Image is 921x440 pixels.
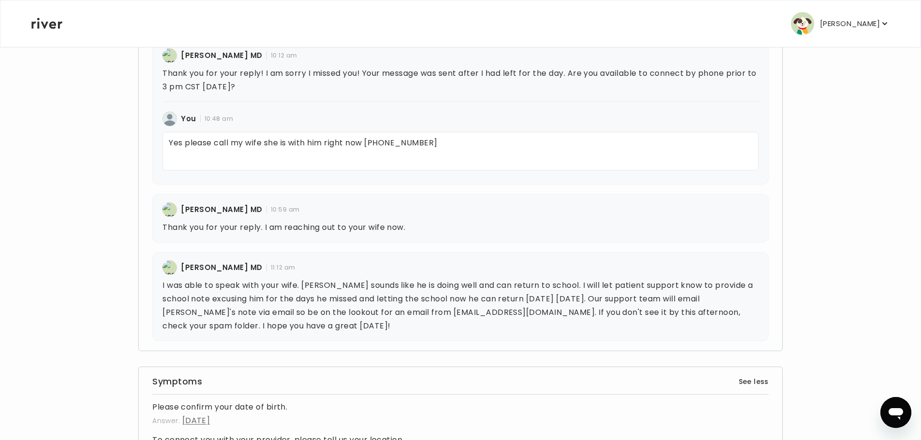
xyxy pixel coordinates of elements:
[266,206,300,213] span: 10:59 am
[181,112,196,126] h4: You
[162,221,759,234] p: Thank you for your reply. I am reaching out to your wife now.
[162,112,177,126] img: user avatar
[181,203,263,216] h4: [PERSON_NAME] MD
[791,12,814,35] img: user avatar
[162,260,177,275] img: user avatar
[182,415,210,426] span: [DATE]
[266,264,295,271] span: 11:12 am
[162,132,759,170] p: Yes please call my wife she is with him right now [PHONE_NUMBER]
[181,261,263,274] h4: [PERSON_NAME] MD
[739,376,769,387] button: See less
[266,52,297,59] span: 10:12 am
[162,202,177,217] img: user avatar
[152,400,769,414] h4: Please confirm your date of birth.
[880,397,911,428] iframe: Button to launch messaging window
[181,49,263,62] h4: [PERSON_NAME] MD
[820,17,880,30] p: [PERSON_NAME]
[162,279,759,333] p: I was able to speak with your wife. [PERSON_NAME] sounds like he is doing well and can return to ...
[200,115,234,123] span: 10:48 am
[791,12,890,35] button: user avatar[PERSON_NAME]
[162,67,759,94] p: Thank you for your reply! I am sorry I missed you! Your message was sent after I had left for the...
[152,416,180,426] span: Answer:
[162,48,177,63] img: user avatar
[152,375,202,388] h3: Symptoms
